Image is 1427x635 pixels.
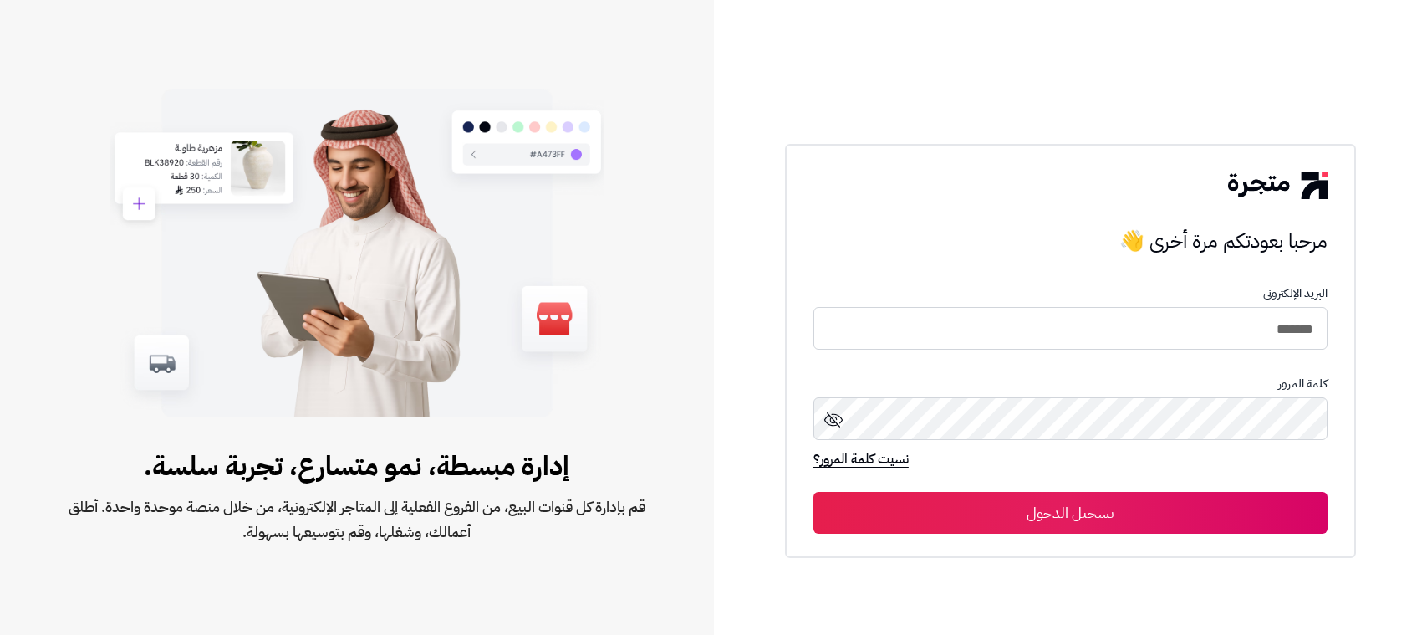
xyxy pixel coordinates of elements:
[54,494,660,545] span: قم بإدارة كل قنوات البيع، من الفروع الفعلية إلى المتاجر الإلكترونية، من خلال منصة موحدة واحدة. أط...
[54,446,660,486] span: إدارة مبسطة، نمو متسارع، تجربة سلسة.
[1228,172,1327,198] img: logo-2.png
[813,287,1328,300] p: البريد الإلكترونى
[813,449,909,473] a: نسيت كلمة المرور؟
[813,377,1328,391] p: كلمة المرور
[813,224,1328,258] h3: مرحبا بعودتكم مرة أخرى 👋
[813,492,1328,534] button: تسجيل الدخول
